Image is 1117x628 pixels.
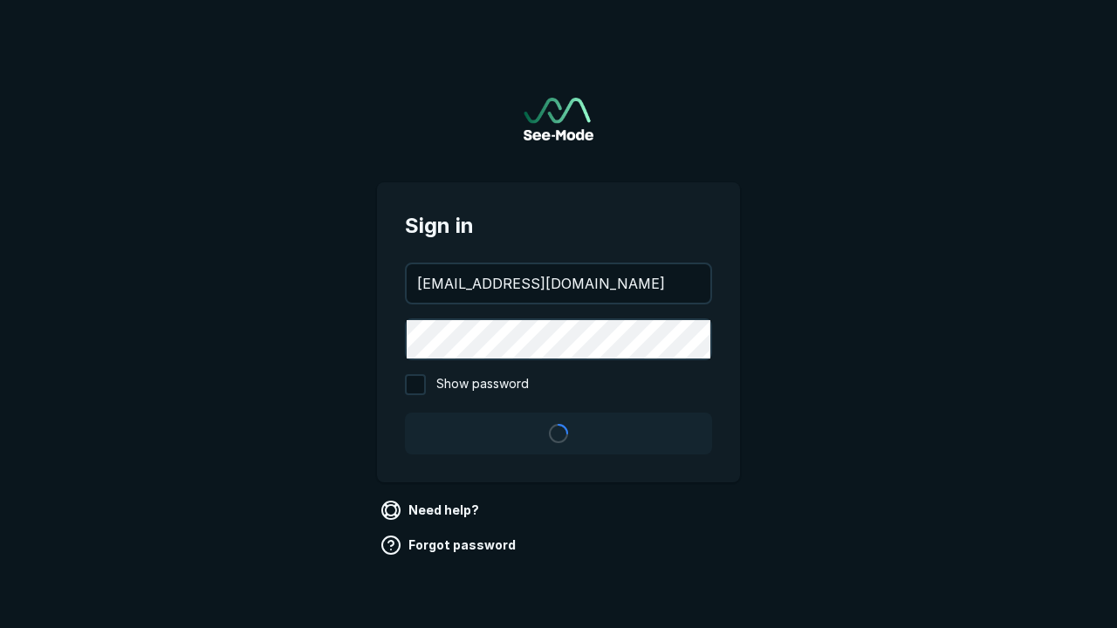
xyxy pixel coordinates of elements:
span: Show password [436,374,529,395]
a: Go to sign in [524,98,593,140]
input: your@email.com [407,264,710,303]
a: Need help? [377,496,486,524]
a: Forgot password [377,531,523,559]
span: Sign in [405,210,712,242]
img: See-Mode Logo [524,98,593,140]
